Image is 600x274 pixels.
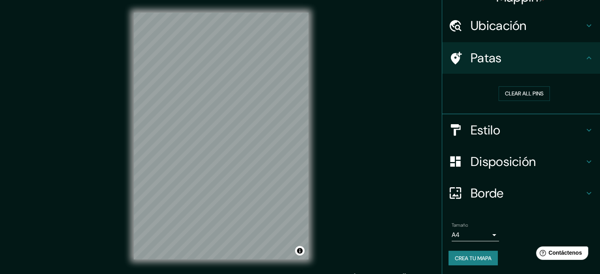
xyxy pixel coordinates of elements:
[471,185,504,201] font: Borde
[442,42,600,74] div: Patas
[452,222,468,228] font: Tamaño
[452,231,460,239] font: A4
[442,146,600,177] div: Disposición
[134,13,308,259] canvas: Mapa
[455,255,492,262] font: Crea tu mapa
[530,243,591,265] iframe: Lanzador de widgets de ayuda
[452,229,499,241] div: A4
[449,251,498,266] button: Crea tu mapa
[442,114,600,146] div: Estilo
[442,10,600,41] div: Ubicación
[471,50,502,66] font: Patas
[442,177,600,209] div: Borde
[471,122,500,138] font: Estilo
[499,86,550,101] button: Clear all pins
[295,246,305,255] button: Activar o desactivar atribución
[471,17,527,34] font: Ubicación
[471,153,536,170] font: Disposición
